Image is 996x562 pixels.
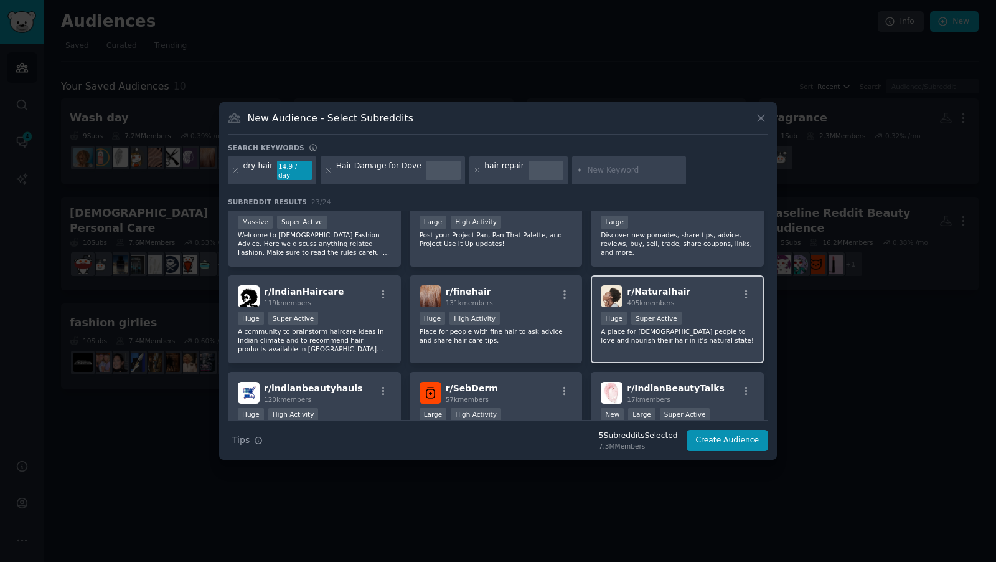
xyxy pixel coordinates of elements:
[446,287,491,297] span: r/ finehair
[627,287,690,297] span: r/ Naturalhair
[601,408,624,421] div: New
[601,231,754,257] p: Discover new pomades, share tips, advice, reviews, buy, sell, trade, share coupons, links, and more.
[627,396,670,403] span: 17k members
[264,396,311,403] span: 120k members
[687,430,769,451] button: Create Audience
[601,216,628,229] div: Large
[601,382,622,404] img: IndianBeautyTalks
[420,231,573,248] p: Post your Project Pan, Pan That Palette, and Project Use It Up updates!
[446,383,498,393] span: r/ SebDerm
[601,312,627,325] div: Huge
[264,299,311,307] span: 119k members
[420,382,441,404] img: SebDerm
[484,161,524,181] div: hair repair
[248,112,413,125] h3: New Audience - Select Subreddits
[446,396,489,403] span: 57k members
[451,216,501,229] div: High Activity
[420,216,447,229] div: Large
[660,408,710,421] div: Super Active
[238,327,391,353] p: A community to brainstorm haircare ideas in Indian climate and to recommend hair products availab...
[238,231,391,257] p: Welcome to [DEMOGRAPHIC_DATA] Fashion Advice. Here we discuss anything related Fashion. Make sure...
[238,216,273,229] div: Massive
[599,431,678,442] div: 5 Subreddit s Selected
[277,161,312,181] div: 14.9 / day
[228,198,307,206] span: Subreddit Results
[420,285,441,307] img: finehair
[420,327,573,345] p: Place for people with fine hair to ask advice and share hair care tips.
[277,216,327,229] div: Super Active
[420,408,447,421] div: Large
[336,161,421,181] div: Hair Damage for Dove
[449,312,500,325] div: High Activity
[264,287,344,297] span: r/ IndianHaircare
[238,312,264,325] div: Huge
[446,299,493,307] span: 131k members
[451,408,501,421] div: High Activity
[420,312,446,325] div: Huge
[601,285,622,307] img: Naturalhair
[599,442,678,450] div: 7.3M Members
[601,327,754,345] p: A place for [DEMOGRAPHIC_DATA] people to love and nourish their hair in it's natural state!
[264,383,362,393] span: r/ indianbeautyhauls
[587,165,682,176] input: New Keyword
[232,434,250,447] span: Tips
[268,408,319,421] div: High Activity
[238,408,264,421] div: Huge
[627,299,674,307] span: 405k members
[628,408,655,421] div: Large
[238,285,260,307] img: IndianHaircare
[228,429,267,451] button: Tips
[268,312,319,325] div: Super Active
[238,382,260,404] img: indianbeautyhauls
[311,198,331,206] span: 23 / 24
[243,161,273,181] div: dry hair
[627,383,724,393] span: r/ IndianBeautyTalks
[631,312,682,325] div: Super Active
[228,143,304,152] h3: Search keywords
